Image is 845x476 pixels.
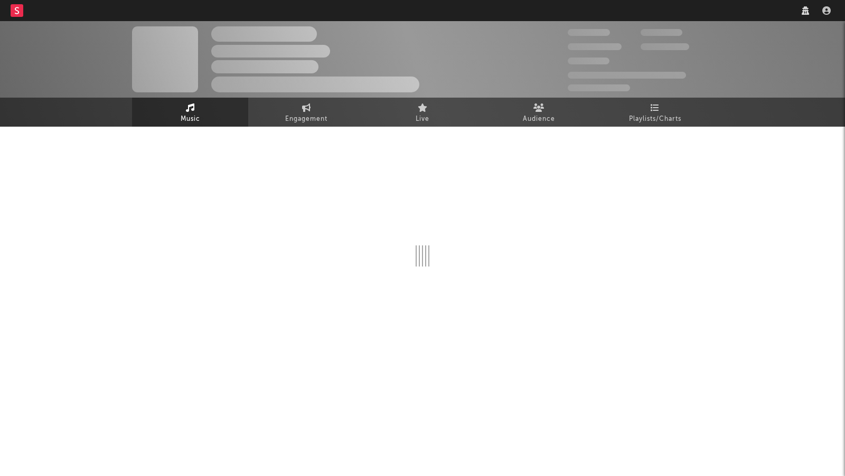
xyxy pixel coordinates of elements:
[641,43,689,50] span: 1,000,000
[248,98,364,127] a: Engagement
[416,113,429,126] span: Live
[568,72,686,79] span: 50,000,000 Monthly Listeners
[364,98,481,127] a: Live
[181,113,200,126] span: Music
[568,29,610,36] span: 300,000
[285,113,327,126] span: Engagement
[481,98,597,127] a: Audience
[523,113,555,126] span: Audience
[629,113,681,126] span: Playlists/Charts
[132,98,248,127] a: Music
[568,84,630,91] span: Jump Score: 85.0
[568,43,622,50] span: 50,000,000
[641,29,682,36] span: 100,000
[568,58,609,64] span: 100,000
[597,98,713,127] a: Playlists/Charts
